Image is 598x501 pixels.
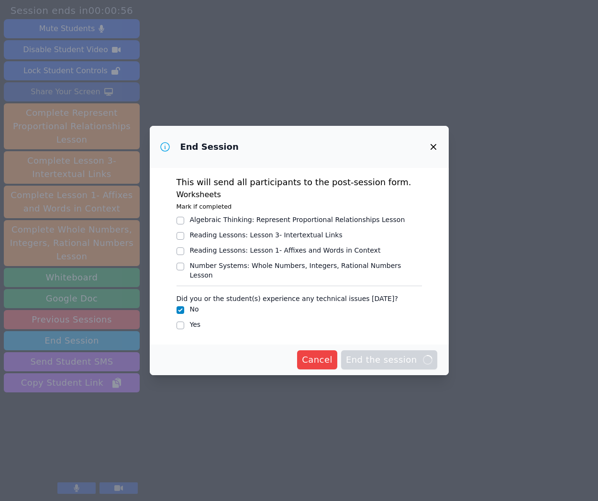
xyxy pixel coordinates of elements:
[190,305,199,313] label: No
[341,350,437,369] button: End the session
[177,189,422,200] h3: Worksheets
[302,353,332,367] span: Cancel
[190,230,343,240] div: Reading Lessons : Lesson 3- Intertextual Links
[190,321,201,328] label: Yes
[297,350,337,369] button: Cancel
[346,353,432,367] span: End the session
[190,215,405,224] div: Algebraic Thinking : Represent Proportional Relationships Lesson
[177,203,232,210] small: Mark if completed
[190,261,422,280] div: Number Systems : Whole Numbers, Integers, Rational Numbers Lesson
[177,176,422,189] p: This will send all participants to the post-session form.
[177,290,398,304] legend: Did you or the student(s) experience any technical issues [DATE]?
[180,141,239,153] h3: End Session
[190,245,381,255] div: Reading Lessons : Lesson 1- Affixes and Words in Context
